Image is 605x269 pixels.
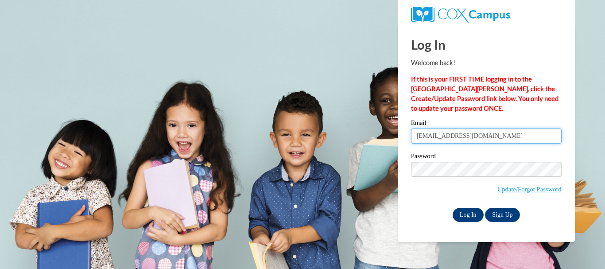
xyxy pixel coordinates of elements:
[411,153,562,162] label: Password
[411,75,558,112] strong: If this is your FIRST TIME logging in to the [GEOGRAPHIC_DATA][PERSON_NAME], click the Create/Upd...
[411,120,562,129] label: Email
[411,7,562,23] a: COX Campus
[411,35,562,54] h1: Log In
[497,186,562,193] a: Update/Forgot Password
[453,208,484,222] input: Log In
[411,7,510,23] img: COX Campus
[411,58,562,68] p: Welcome back!
[485,208,520,222] a: Sign Up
